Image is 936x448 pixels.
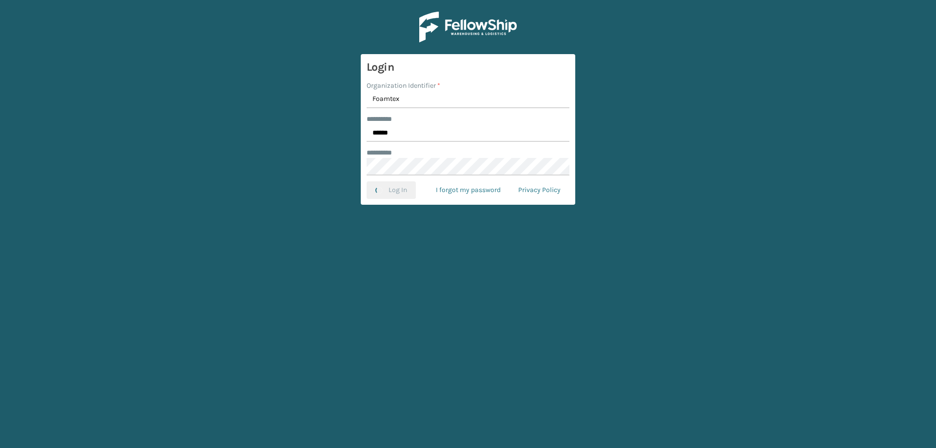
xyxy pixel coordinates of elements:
[509,181,569,199] a: Privacy Policy
[427,181,509,199] a: I forgot my password
[367,80,440,91] label: Organization Identifier
[367,60,569,75] h3: Login
[419,12,517,42] img: Logo
[367,181,416,199] button: Log In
